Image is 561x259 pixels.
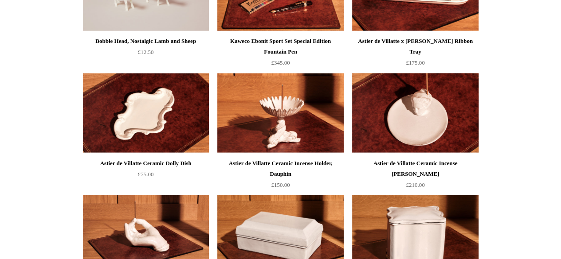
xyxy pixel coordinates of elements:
a: Astier de Villatte Ceramic Dolly Dish Astier de Villatte Ceramic Dolly Dish [83,73,209,153]
a: Kaweco Ebonit Sport Set Special Edition Fountain Pen £345.00 [217,36,343,72]
a: Astier de Villatte Ceramic Incense [PERSON_NAME] £210.00 [352,158,478,194]
a: Astier de Villatte Ceramic Dolly Dish £75.00 [83,158,209,194]
span: £345.00 [271,59,290,66]
span: £150.00 [271,181,290,188]
img: Astier de Villatte Ceramic Incense Holder, Antoinette [352,73,478,153]
span: £12.50 [138,49,154,55]
div: Bobble Head, Nostalgic Lamb and Sheep [85,36,207,46]
a: Astier de Villatte Ceramic Incense Holder, Dauphin Astier de Villatte Ceramic Incense Holder, Dau... [217,73,343,153]
span: £175.00 [406,59,424,66]
div: Kaweco Ebonit Sport Set Special Edition Fountain Pen [220,36,341,57]
a: Astier de Villatte Ceramic Incense Holder, Dauphin £150.00 [217,158,343,194]
div: Astier de Villatte Ceramic Incense Holder, Dauphin [220,158,341,179]
img: Astier de Villatte Ceramic Dolly Dish [83,73,209,153]
a: Astier de Villatte x [PERSON_NAME] Ribbon Tray £175.00 [352,36,478,72]
a: Bobble Head, Nostalgic Lamb and Sheep £12.50 [83,36,209,72]
a: Astier de Villatte Ceramic Incense Holder, Antoinette Astier de Villatte Ceramic Incense Holder, ... [352,73,478,153]
div: Astier de Villatte Ceramic Dolly Dish [85,158,207,168]
span: £75.00 [138,170,154,177]
img: Astier de Villatte Ceramic Incense Holder, Dauphin [217,73,343,153]
span: £210.00 [406,181,424,188]
div: Astier de Villatte Ceramic Incense [PERSON_NAME] [354,158,476,179]
div: Astier de Villatte x [PERSON_NAME] Ribbon Tray [354,36,476,57]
